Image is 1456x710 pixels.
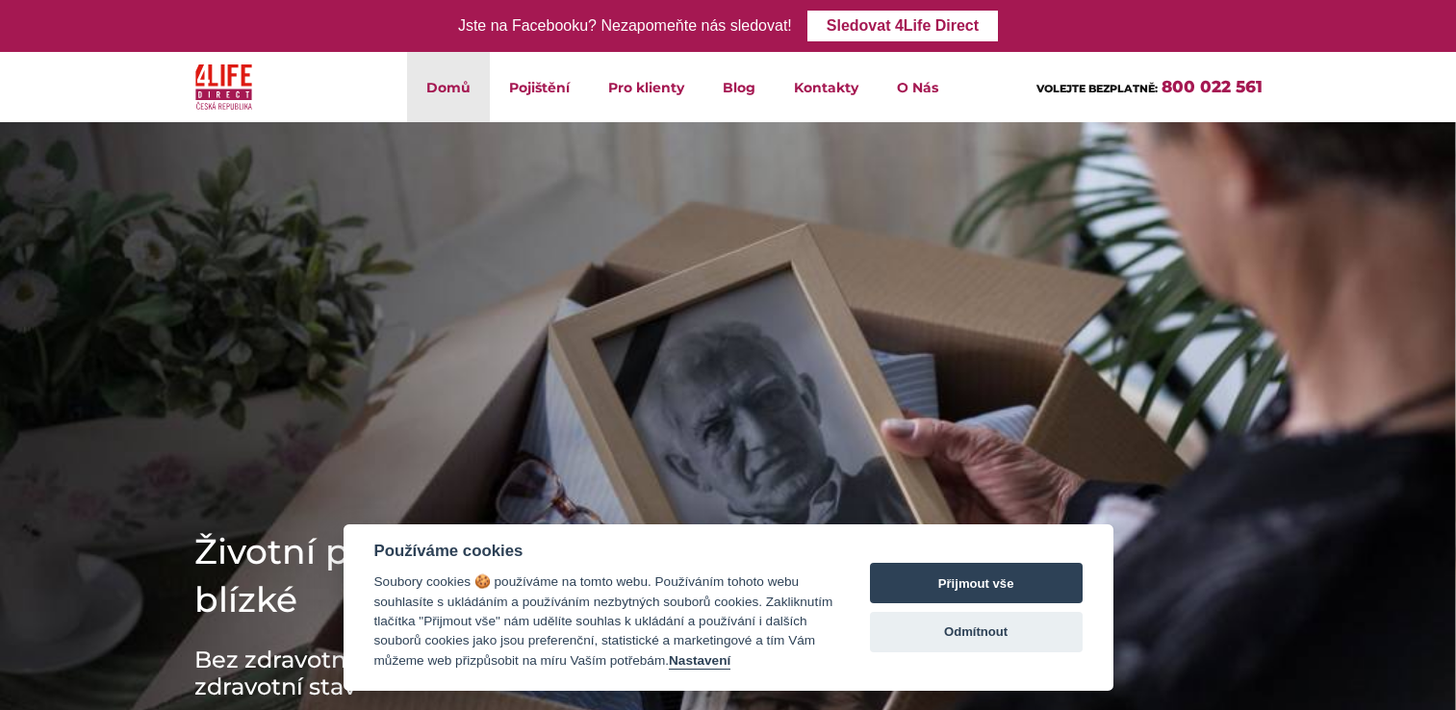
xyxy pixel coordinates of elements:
[194,527,772,623] h1: Životní pojištění Jistota pro mé blízké
[703,52,775,122] a: Blog
[194,647,772,700] h3: Bez zdravotních dotazníků a otázek na Váš zdravotní stav
[1036,82,1158,95] span: VOLEJTE BEZPLATNĚ:
[374,572,833,671] div: Soubory cookies 🍪 používáme na tomto webu. Používáním tohoto webu souhlasíte s ukládáním a použív...
[407,52,490,122] a: Domů
[870,612,1083,652] button: Odmítnout
[374,542,833,561] div: Používáme cookies
[775,52,878,122] a: Kontakty
[870,563,1083,603] button: Přijmout vše
[669,653,730,670] button: Nastavení
[195,60,253,114] img: 4Life Direct Česká republika logo
[807,11,998,41] a: Sledovat 4Life Direct
[458,13,792,40] div: Jste na Facebooku? Nezapomeňte nás sledovat!
[1162,77,1263,96] a: 800 022 561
